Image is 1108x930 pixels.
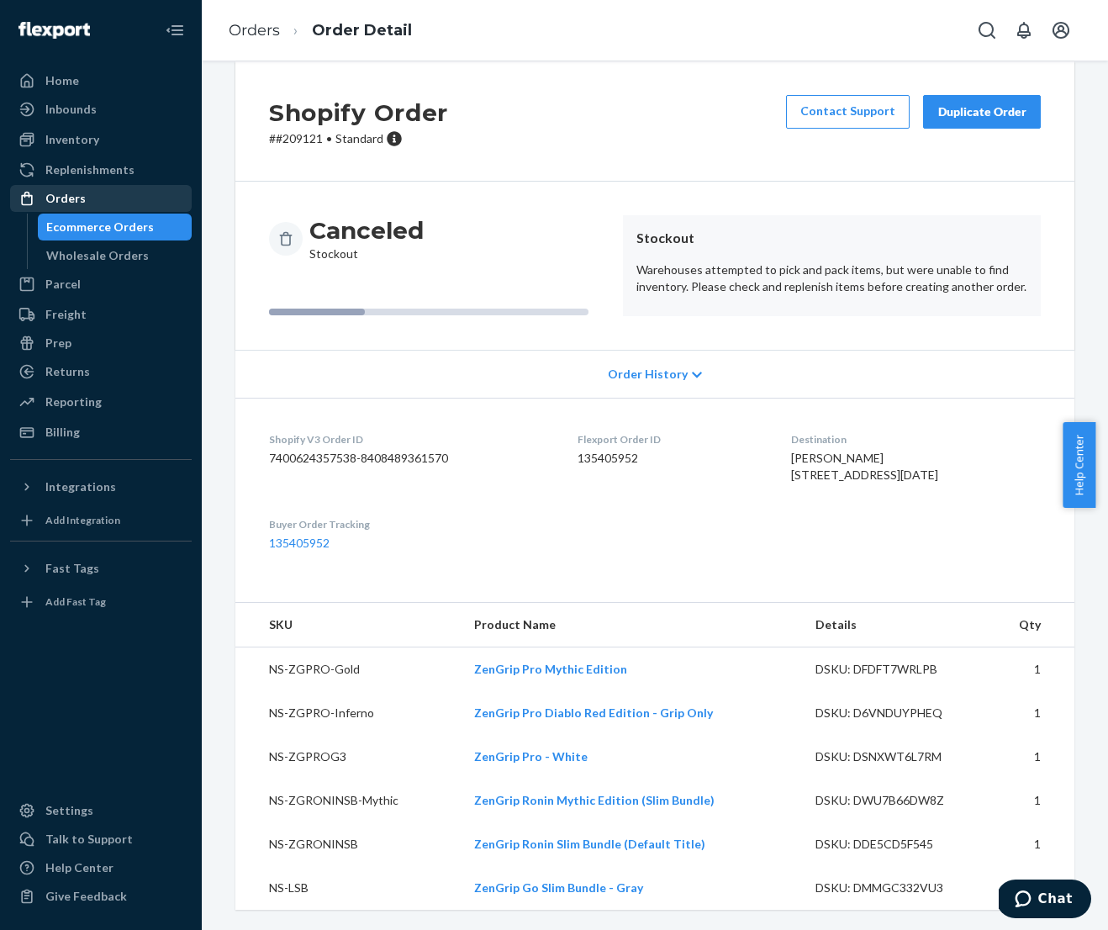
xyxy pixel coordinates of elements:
[815,880,973,896] div: DSKU: DMMGC332VU3
[46,247,149,264] div: Wholesale Orders
[636,262,1027,295] p: Warehouses attempted to pick and pack items, but were unable to find inventory. Please check and ...
[10,883,192,910] button: Give Feedback
[791,451,938,482] span: [PERSON_NAME] [STREET_ADDRESS][DATE]
[45,161,135,178] div: Replenishments
[46,219,154,235] div: Ecommerce Orders
[10,589,192,616] a: Add Fast Tag
[636,229,1027,248] header: Stockout
[10,96,192,123] a: Inbounds
[335,131,383,145] span: Standard
[235,822,461,866] td: NS-ZGRONINSB
[10,826,192,853] button: Talk to Support
[269,95,448,130] h2: Shopify Order
[45,594,106,609] div: Add Fast Tag
[10,419,192,446] a: Billing
[45,560,99,577] div: Fast Tags
[10,473,192,500] button: Integrations
[45,363,90,380] div: Returns
[937,103,1026,120] div: Duplicate Order
[986,691,1074,735] td: 1
[1044,13,1078,47] button: Open account menu
[10,271,192,298] a: Parcel
[235,603,461,647] th: SKU
[578,432,763,447] dt: Flexport Order ID
[10,156,192,183] a: Replenishments
[815,705,973,721] div: DSKU: D6VNDUYPHEQ
[474,705,713,720] a: ZenGrip Pro Diablo Red Edition - Grip Only
[235,735,461,779] td: NS-ZGPROG3
[10,797,192,824] a: Settings
[10,301,192,328] a: Freight
[10,358,192,385] a: Returns
[986,822,1074,866] td: 1
[10,388,192,415] a: Reporting
[802,603,987,647] th: Details
[791,432,1041,447] dt: Destination
[269,130,448,147] p: # #209121
[45,802,93,819] div: Settings
[235,647,461,692] td: NS-ZGPRO-Gold
[10,67,192,94] a: Home
[38,242,193,269] a: Wholesale Orders
[45,859,113,876] div: Help Center
[10,507,192,534] a: Add Integration
[229,21,280,40] a: Orders
[1063,422,1095,508] button: Help Center
[10,330,192,357] a: Prep
[10,555,192,582] button: Fast Tags
[45,888,127,905] div: Give Feedback
[10,126,192,153] a: Inventory
[474,662,627,676] a: ZenGrip Pro Mythic Edition
[269,432,551,447] dt: Shopify V3 Order ID
[45,394,102,410] div: Reporting
[235,866,461,910] td: NS-LSB
[309,215,424,246] h3: Canceled
[45,131,99,148] div: Inventory
[45,478,116,495] div: Integrations
[986,735,1074,779] td: 1
[45,831,133,848] div: Talk to Support
[45,190,86,207] div: Orders
[18,22,90,39] img: Flexport logo
[815,748,973,765] div: DSKU: DSNXWT6L7RM
[215,6,425,55] ol: breadcrumbs
[45,424,80,441] div: Billing
[986,779,1074,822] td: 1
[608,366,688,383] span: Order History
[970,13,1004,47] button: Open Search Box
[474,837,705,851] a: ZenGrip Ronin Slim Bundle (Default Title)
[269,450,551,467] dd: 7400624357538-8408489361570
[45,335,71,351] div: Prep
[309,215,424,262] div: Stockout
[269,517,551,531] dt: Buyer Order Tracking
[474,793,715,807] a: ZenGrip Ronin Mythic Edition (Slim Bundle)
[461,603,802,647] th: Product Name
[326,131,332,145] span: •
[474,749,588,764] a: ZenGrip Pro - White
[235,779,461,822] td: NS-ZGRONINSB-Mythic
[986,866,1074,910] td: 2
[45,276,81,293] div: Parcel
[269,536,330,550] a: 135405952
[923,95,1041,129] button: Duplicate Order
[10,185,192,212] a: Orders
[158,13,192,47] button: Close Navigation
[45,101,97,118] div: Inbounds
[815,836,973,853] div: DSKU: DDE5CD5F545
[45,513,120,527] div: Add Integration
[1007,13,1041,47] button: Open notifications
[312,21,412,40] a: Order Detail
[38,214,193,240] a: Ecommerce Orders
[815,661,973,678] div: DSKU: DFDFT7WRLPB
[986,603,1074,647] th: Qty
[786,95,910,129] a: Contact Support
[815,792,973,809] div: DSKU: DWU7B66DW8Z
[999,880,1091,922] iframe: Opens a widget where you can chat to one of our agents
[474,880,643,895] a: ZenGrip Go Slim Bundle - Gray
[578,450,763,467] dd: 135405952
[10,854,192,881] a: Help Center
[986,647,1074,692] td: 1
[45,306,87,323] div: Freight
[45,72,79,89] div: Home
